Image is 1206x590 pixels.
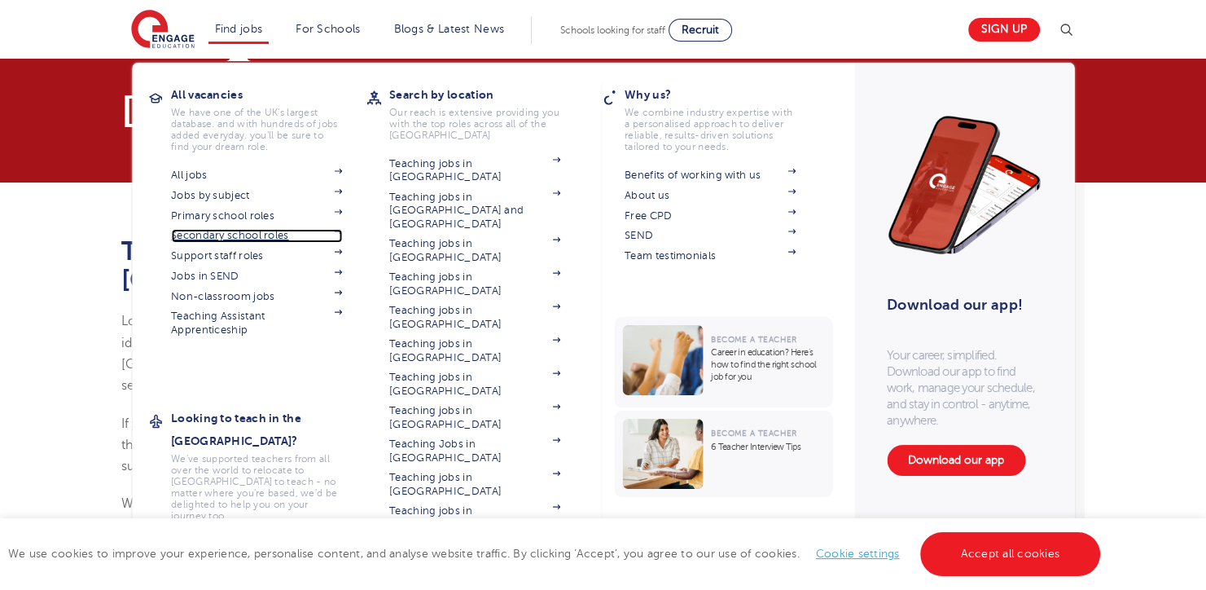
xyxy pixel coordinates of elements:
a: Become a Teacher6 Teacher Interview Tips [614,411,836,497]
a: Team testimonials [625,249,796,262]
p: [GEOGRAPHIC_DATA] [121,91,756,130]
span: Become a Teacher [711,335,796,344]
a: SEND [625,229,796,242]
a: Find jobs [215,23,263,35]
span: Become a Teacher [711,429,796,438]
a: Search by locationOur reach is extensive providing you with the top roles across all of the [GEOG... [389,83,585,141]
a: All jobs [171,169,342,182]
a: Teaching jobs in [GEOGRAPHIC_DATA] [389,304,560,331]
a: Teaching jobs in [GEOGRAPHIC_DATA] [389,237,560,264]
a: Teaching Jobs in [GEOGRAPHIC_DATA] [389,438,560,465]
a: Accept all cookies [920,532,1101,576]
a: Jobs in SEND [171,270,342,283]
h3: Looking to teach in the [GEOGRAPHIC_DATA]? [171,407,366,452]
a: Support staff roles [171,249,342,262]
a: Non-classroom jobs [171,290,342,303]
a: For Schools [296,23,360,35]
a: Free CPD [625,209,796,222]
h1: Teaching Recruitment Agency in [GEOGRAPHIC_DATA], [GEOGRAPHIC_DATA] [121,237,756,294]
a: Download our app [887,445,1025,476]
a: Recruit [669,19,732,42]
p: Career in education? Here’s how to find the right school job for you [711,346,824,383]
a: About us [625,189,796,202]
img: Engage Education [131,10,195,51]
p: Your career, simplified. Download our app to find work, manage your schedule, and stay in control... [887,347,1042,429]
a: Teaching jobs in [GEOGRAPHIC_DATA] [389,504,560,531]
p: Our reach is extensive providing you with the top roles across all of the [GEOGRAPHIC_DATA] [389,107,560,141]
p: We have one of the UK's largest database. and with hundreds of jobs added everyday. you'll be sur... [171,107,342,152]
h3: All vacancies [171,83,366,106]
a: Teaching jobs in [GEOGRAPHIC_DATA] and [GEOGRAPHIC_DATA] [389,191,560,231]
a: Why us?We combine industry expertise with a personalised approach to deliver reliable, results-dr... [625,83,820,152]
a: Teaching jobs in [GEOGRAPHIC_DATA] [389,157,560,184]
a: Teaching jobs in [GEOGRAPHIC_DATA] [389,337,560,364]
span: Schools looking for staff [560,24,665,36]
a: Become a TeacherCareer in education? Here’s how to find the right school job for you [614,317,836,407]
h3: Download our app! [887,287,1034,323]
a: All vacanciesWe have one of the UK's largest database. and with hundreds of jobs added everyday. ... [171,83,366,152]
span: Located in [GEOGRAPHIC_DATA] – the hub of [GEOGRAPHIC_DATA] – our [GEOGRAPHIC_DATA] office is ide... [121,314,748,393]
a: Blogs & Latest News [394,23,505,35]
a: Looking to teach in the [GEOGRAPHIC_DATA]?We've supported teachers from all over the world to rel... [171,407,366,522]
p: We've supported teachers from all over the world to relocate to [GEOGRAPHIC_DATA] to teach - no m... [171,453,342,522]
a: Jobs by subject [171,189,342,202]
h3: Why us? [625,83,820,106]
a: Teaching jobs in [GEOGRAPHIC_DATA] [389,271,560,297]
span: Recruit [682,24,719,36]
a: Teaching Assistant Apprenticeship [171,310,342,337]
p: We combine industry expertise with a personalised approach to deliver reliable, results-driven so... [625,107,796,152]
p: 6 Teacher Interview Tips [711,441,824,453]
a: Teaching jobs in [GEOGRAPHIC_DATA] [389,471,560,498]
h3: Search by location [389,83,585,106]
span: We use cookies to improve your experience, personalise content, and analyse website traffic. By c... [8,548,1104,560]
a: Benefits of working with us [625,169,796,182]
a: Primary school roles [171,209,342,222]
a: Secondary school roles [171,229,342,242]
a: Cookie settings [816,548,900,560]
a: Teaching jobs in [GEOGRAPHIC_DATA] [389,371,560,398]
a: Teaching jobs in [GEOGRAPHIC_DATA] [389,404,560,431]
span: We are accomplished at successfully recruiting local teaching talent throughout [GEOGRAPHIC_DATA]... [121,496,755,554]
a: Sign up [968,18,1040,42]
span: If you’re a teacher, teaching assistant or supply staff member keen to progress your career, you’... [121,416,745,474]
